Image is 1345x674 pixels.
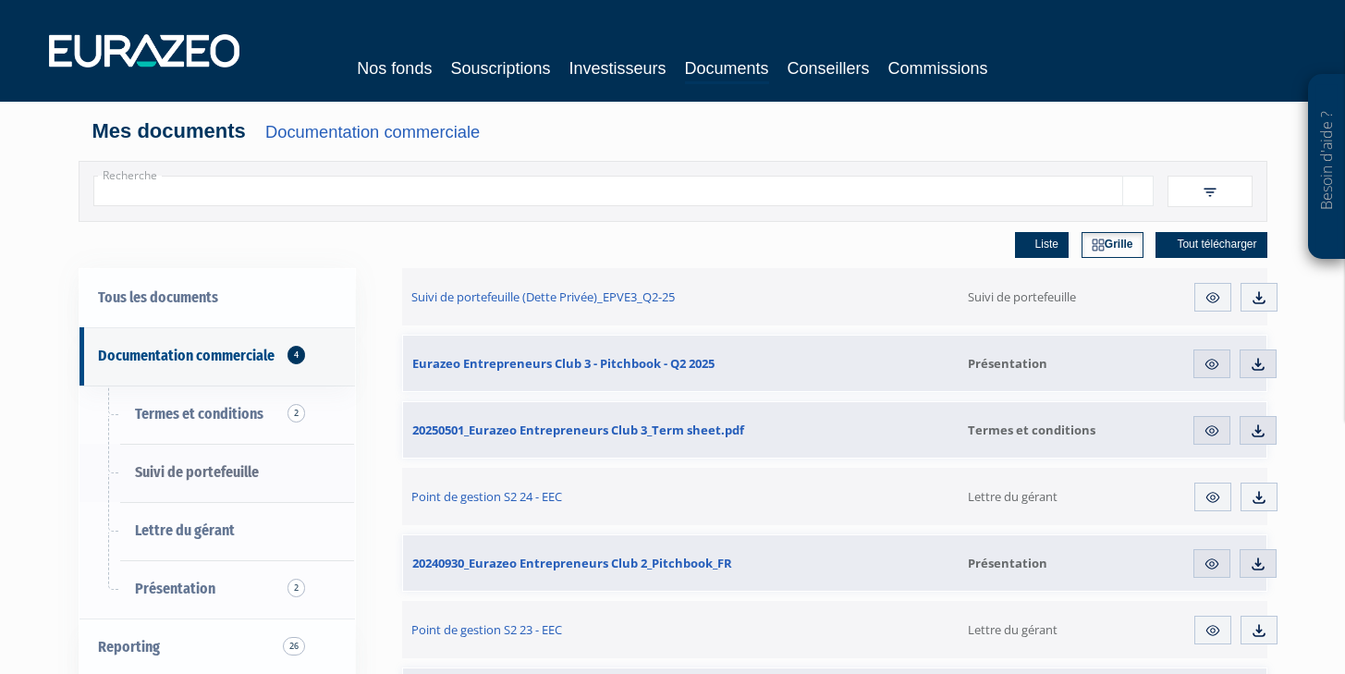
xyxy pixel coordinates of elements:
img: filter.svg [1202,184,1218,201]
span: Suivi de portefeuille (Dette Privée)_EPVE3_Q2-25 [411,288,675,305]
span: 2 [287,579,305,597]
a: 20250501_Eurazeo Entrepreneurs Club 3_Term sheet.pdf [403,402,947,458]
a: Investisseurs [569,55,666,81]
a: Tous les documents [79,269,355,327]
a: Lettre du gérant [79,502,355,560]
h4: Mes documents [92,120,1253,142]
img: download.svg [1250,423,1266,439]
a: Présentation2 [79,560,355,619]
img: 1732889491-logotype_eurazeo_blanc_rvb.png [49,34,239,67]
a: Commissions [888,55,988,81]
span: Présentation [956,555,1047,571]
span: 4 [289,346,307,364]
span: 20240930_Eurazeo Entrepreneurs Club 2_Pitchbook_FR [412,555,732,571]
img: eye.svg [1204,489,1221,506]
img: eye.svg [1204,622,1221,639]
span: Lettre du gérant [956,488,1058,505]
span: Présentation [956,355,1047,372]
a: Termes et conditions2 [79,386,355,444]
img: eye.svg [1204,356,1220,373]
a: Liste [1015,232,1069,258]
img: eye.svg [1204,556,1220,572]
img: download.svg [1251,289,1267,306]
span: Reporting [98,638,160,656]
img: eye.svg [1204,289,1221,306]
a: Documentation commerciale 4 [79,327,355,386]
span: Point de gestion S2 24 - EEC [411,488,562,505]
span: Termes et conditions [956,422,1095,438]
a: Tout télécharger [1155,232,1266,258]
img: download.svg [1250,356,1266,373]
img: grid.svg [1092,239,1105,251]
a: Point de gestion S2 23 - EEC [402,601,948,658]
a: Eurazeo Entrepreneurs Club 3 - Pitchbook - Q2 2025 [403,336,947,391]
span: Eurazeo Entrepreneurs Club 3 - Pitchbook - Q2 2025 [412,355,715,372]
a: Nos fonds [357,55,432,81]
span: 20250501_Eurazeo Entrepreneurs Club 3_Term sheet.pdf [412,422,744,438]
img: download.svg [1251,489,1267,506]
span: Lettre du gérant [135,521,235,539]
span: Point de gestion S2 23 - EEC [411,621,562,638]
span: 26 [285,637,307,656]
a: Suivi de portefeuille [79,444,355,502]
p: Besoin d'aide ? [1316,84,1338,251]
span: Documentation commerciale [98,347,275,364]
a: Conseillers [788,55,870,81]
a: Souscriptions [450,55,550,81]
span: Suivi de portefeuille [135,463,259,481]
a: 20240930_Eurazeo Entrepreneurs Club 2_Pitchbook_FR [403,535,947,591]
span: 2 [287,404,305,423]
img: eye.svg [1204,423,1220,439]
img: download.svg [1250,556,1266,572]
a: Point de gestion S2 24 - EEC [402,468,948,525]
span: Présentation [135,580,215,597]
a: Suivi de portefeuille (Dette Privée)_EPVE3_Q2-25 [402,268,948,325]
a: Grille [1082,232,1143,258]
a: Documentation commerciale [264,122,479,141]
a: Documents [685,55,769,84]
input: Recherche [93,176,1123,206]
img: download.svg [1251,622,1267,639]
span: Lettre du gérant [956,621,1058,638]
span: Suivi de portefeuille [956,288,1076,305]
span: Termes et conditions [135,405,263,423]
